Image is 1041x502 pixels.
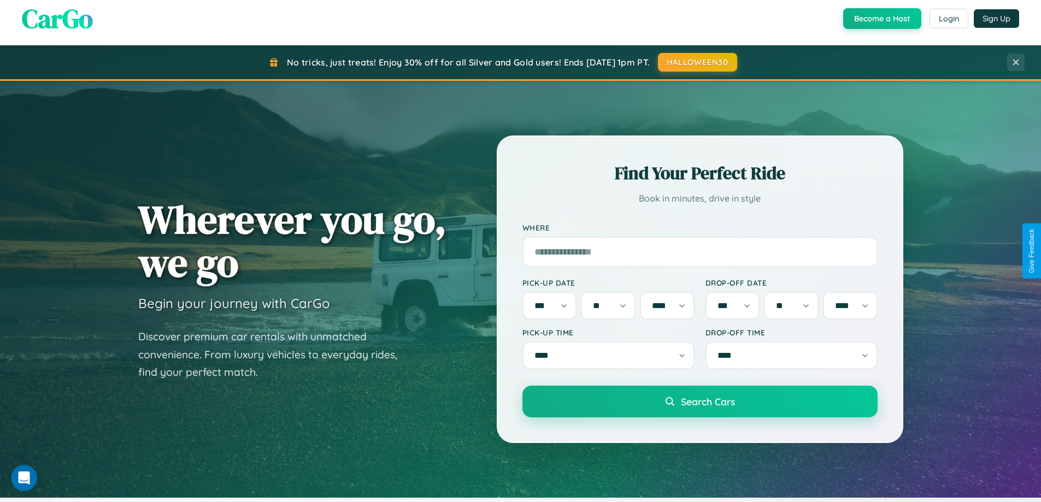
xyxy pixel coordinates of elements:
label: Where [522,223,878,232]
div: Give Feedback [1028,229,1036,273]
p: Book in minutes, drive in style [522,191,878,206]
label: Pick-up Time [522,328,695,337]
h2: Find Your Perfect Ride [522,161,878,185]
label: Pick-up Date [522,278,695,287]
iframe: Intercom live chat [11,465,37,491]
button: Login [930,9,968,28]
span: CarGo [22,1,93,37]
button: Become a Host [843,8,921,29]
label: Drop-off Time [705,328,878,337]
button: Sign Up [974,9,1019,28]
label: Drop-off Date [705,278,878,287]
p: Discover premium car rentals with unmatched convenience. From luxury vehicles to everyday rides, ... [138,328,411,381]
button: Search Cars [522,386,878,417]
span: Search Cars [681,395,735,407]
h3: Begin your journey with CarGo [138,295,330,311]
span: No tricks, just treats! Enjoy 30% off for all Silver and Gold users! Ends [DATE] 1pm PT. [287,57,650,68]
h1: Wherever you go, we go [138,198,446,284]
button: HALLOWEEN30 [658,53,737,72]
